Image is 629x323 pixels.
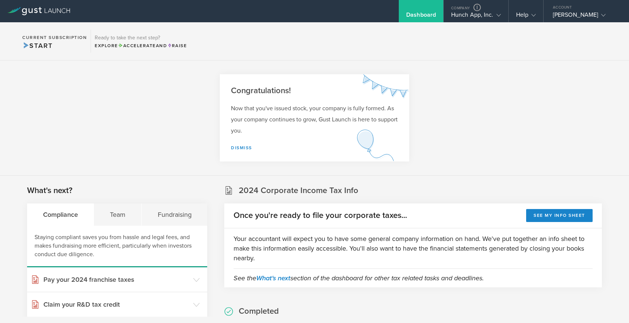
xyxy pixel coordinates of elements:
div: Hunch App, Inc. [451,11,501,22]
h2: Completed [239,306,279,317]
h2: Current Subscription [22,35,87,40]
div: [PERSON_NAME] [553,11,616,22]
div: Explore [95,42,187,49]
div: Team [94,203,141,226]
h3: Pay your 2024 franchise taxes [43,275,189,284]
span: and [118,43,167,48]
div: Compliance [27,203,94,226]
h2: Congratulations! [231,85,398,96]
h2: Once you're ready to file your corporate taxes... [234,210,407,221]
p: Now that you've issued stock, your company is fully formed. As your company continues to grow, Gu... [231,103,398,136]
span: Raise [167,43,187,48]
div: Ready to take the next step?ExploreAccelerateandRaise [91,30,190,53]
h2: 2024 Corporate Income Tax Info [239,185,358,196]
a: What's next [256,274,290,282]
span: Accelerate [118,43,156,48]
em: See the section of the dashboard for other tax related tasks and deadlines. [234,274,484,282]
p: Your accountant will expect you to have some general company information on hand. We've put toget... [234,234,593,263]
span: Start [22,42,52,50]
div: Staying compliant saves you from hassle and legal fees, and makes fundraising more efficient, par... [27,226,207,267]
h3: Ready to take the next step? [95,35,187,40]
div: Fundraising [142,203,207,226]
a: Dismiss [231,145,252,150]
div: Dashboard [406,11,436,22]
div: Help [516,11,536,22]
h3: Claim your R&D tax credit [43,300,189,309]
button: See my info sheet [526,209,593,222]
h2: What's next? [27,185,72,196]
